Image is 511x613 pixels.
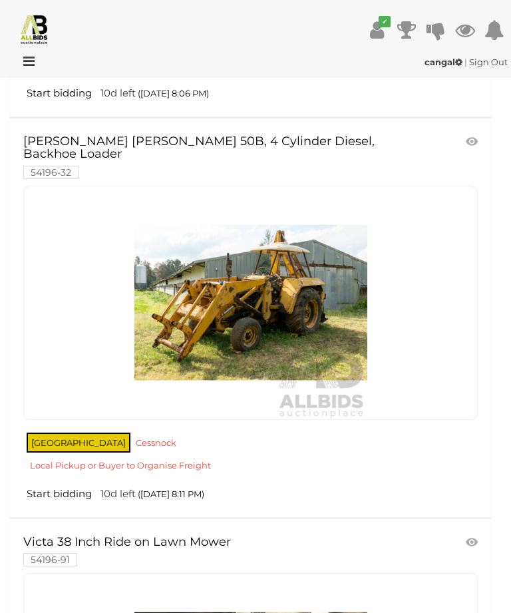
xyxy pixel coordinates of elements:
[27,29,478,81] a: [GEOGRAPHIC_DATA] Cessnock Local Pickup or Buyer to Organise Freight
[23,135,405,178] a: [PERSON_NAME] [PERSON_NAME] 50B, 4 Cylinder Diesel, Backhoe Loader 54196-32
[23,87,481,100] a: Start bidding 10d left ([DATE] 8:06 PM)
[367,18,387,42] a: ✔
[425,57,462,67] strong: cangal
[464,57,467,67] span: |
[23,186,478,420] a: Massey Fergusson 50B, 4 Cylinder Diesel, Backhoe Loader
[425,57,464,67] a: cangal
[379,16,391,27] i: ✔
[23,488,481,501] a: Start bidding 10d left ([DATE] 8:11 PM)
[27,430,478,481] a: [GEOGRAPHIC_DATA] Cessnock Local Pickup or Buyer to Organise Freight
[23,536,405,566] a: Victa 38 Inch Ride on Lawn Mower 54196-91
[469,57,508,67] a: Sign Out
[19,13,50,45] img: Allbids.com.au
[134,186,367,419] img: Massey Fergusson 50B, 4 Cylinder Diesel, Backhoe Loader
